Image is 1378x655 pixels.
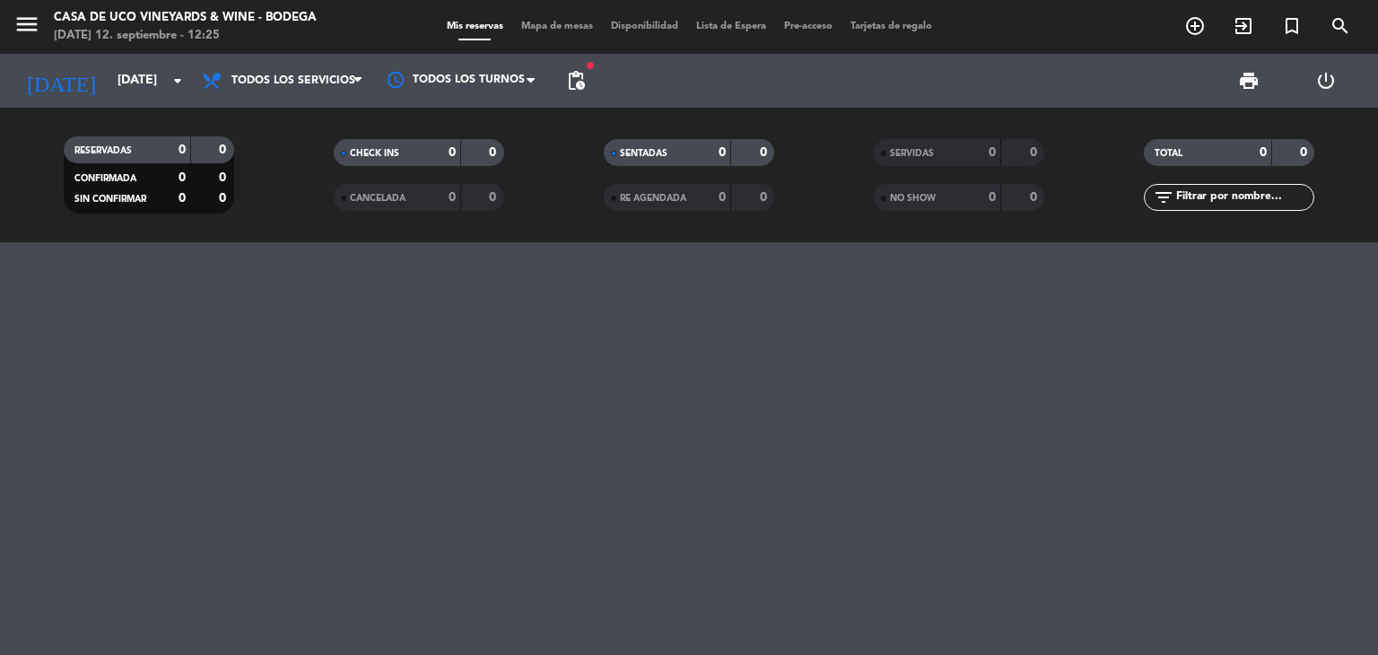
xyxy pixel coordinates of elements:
[449,191,456,204] strong: 0
[842,22,941,31] span: Tarjetas de regalo
[449,146,456,159] strong: 0
[760,191,771,204] strong: 0
[179,144,186,156] strong: 0
[74,195,146,204] span: SIN CONFIRMAR
[687,22,775,31] span: Lista de Espera
[54,9,317,27] div: Casa de Uco Vineyards & Wine - Bodega
[602,22,687,31] span: Disponibilidad
[350,149,399,158] span: CHECK INS
[719,146,726,159] strong: 0
[1300,146,1311,159] strong: 0
[167,70,188,92] i: arrow_drop_down
[74,174,136,183] span: CONFIRMADA
[1287,54,1365,108] div: LOG OUT
[231,74,355,87] span: Todos los servicios
[13,61,109,100] i: [DATE]
[1260,146,1267,159] strong: 0
[1153,187,1174,208] i: filter_list
[219,192,230,205] strong: 0
[1174,188,1313,207] input: Filtrar por nombre...
[179,171,186,184] strong: 0
[760,146,771,159] strong: 0
[989,191,996,204] strong: 0
[890,149,934,158] span: SERVIDAS
[1030,191,1041,204] strong: 0
[1330,15,1351,37] i: search
[719,191,726,204] strong: 0
[54,27,317,45] div: [DATE] 12. septiembre - 12:25
[1184,15,1206,37] i: add_circle_outline
[1238,70,1260,92] span: print
[1233,15,1254,37] i: exit_to_app
[13,11,40,44] button: menu
[13,11,40,38] i: menu
[890,194,936,203] span: NO SHOW
[989,146,996,159] strong: 0
[219,144,230,156] strong: 0
[775,22,842,31] span: Pre-acceso
[350,194,406,203] span: CANCELADA
[1315,70,1337,92] i: power_settings_new
[1030,146,1041,159] strong: 0
[1281,15,1303,37] i: turned_in_not
[620,194,686,203] span: RE AGENDADA
[565,70,587,92] span: pending_actions
[179,192,186,205] strong: 0
[219,171,230,184] strong: 0
[585,60,596,71] span: fiber_manual_record
[489,146,500,159] strong: 0
[1155,149,1182,158] span: TOTAL
[512,22,602,31] span: Mapa de mesas
[438,22,512,31] span: Mis reservas
[489,191,500,204] strong: 0
[620,149,667,158] span: SENTADAS
[74,146,132,155] span: RESERVADAS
